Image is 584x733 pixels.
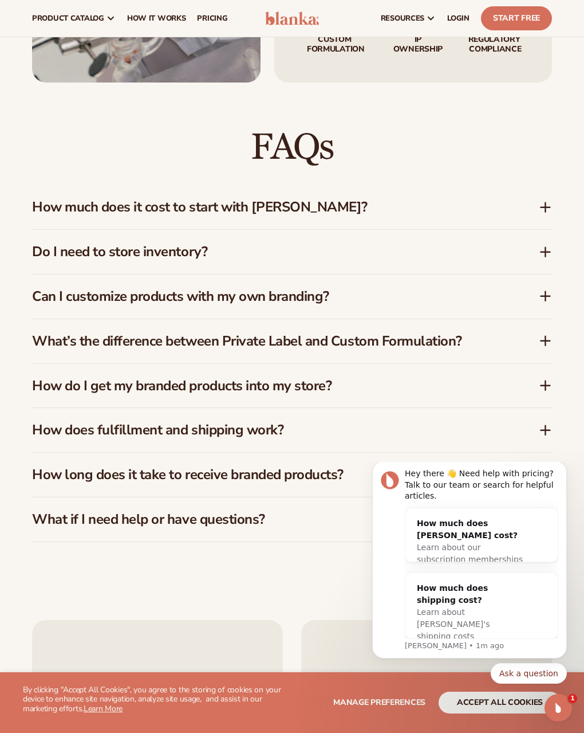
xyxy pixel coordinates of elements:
[32,467,504,483] h3: How long does it take to receive branded products?
[136,201,212,222] button: Quick reply: Ask a question
[447,14,469,23] span: LOGIN
[32,199,504,215] h3: How much does it cost to start with [PERSON_NAME]?
[265,11,318,25] img: logo
[32,422,504,438] h3: How does fulfillment and shipping work?
[333,697,425,708] span: Manage preferences
[23,685,292,714] p: By clicking "Accept All Cookies", you agree to the storing of cookies on your device to enhance s...
[50,6,203,177] div: Message content
[84,703,123,714] a: Learn More
[50,179,203,189] p: Message from Lee, sent 1m ago
[62,146,135,179] span: Learn about [PERSON_NAME]'s shipping costs
[50,6,203,40] div: Hey there 👋 Need help with pricing? Talk to our team or search for helpful articles.
[32,128,552,167] h2: FAQs
[32,244,504,260] h3: Do I need to store inventory?
[568,694,577,703] span: 1
[26,9,44,28] img: Profile image for Lee
[481,6,552,30] a: Start Free
[32,288,504,305] h3: Can I customize products with my own branding?
[544,694,572,722] iframe: Intercom live chat
[464,35,526,54] p: regulatory compliance
[62,120,168,144] div: How much does shipping cost?
[32,333,504,350] h3: What’s the difference between Private Label and Custom Formulation?
[381,14,424,23] span: resources
[50,46,180,113] div: How much does [PERSON_NAME] cost?Learn about our subscription memberships
[439,692,561,714] button: accept all cookies
[62,81,168,102] span: Learn about our subscription memberships
[355,462,584,691] iframe: Intercom notifications message
[62,56,168,80] div: How much does [PERSON_NAME] cost?
[300,35,372,54] p: Custom formulation
[32,511,504,528] h3: What if I need help or have questions?
[32,378,504,394] h3: How do I get my branded products into my store?
[127,14,186,23] span: How It Works
[333,692,425,714] button: Manage preferences
[50,111,180,190] div: How much does shipping cost?Learn about [PERSON_NAME]'s shipping costs
[197,14,227,23] span: pricing
[389,35,447,54] p: IP Ownership
[17,201,212,222] div: Quick reply options
[32,14,104,23] span: product catalog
